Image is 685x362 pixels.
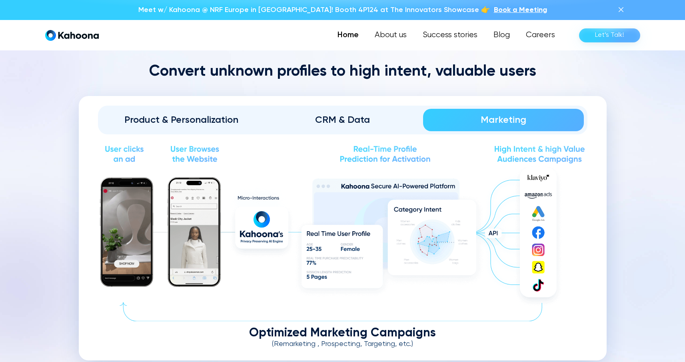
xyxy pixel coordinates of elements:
div: (Remarketing , Prospecting, Targeting, etc.) [98,340,587,349]
a: Blog [485,27,518,43]
div: CRM & Data [273,114,412,126]
a: About us [367,27,415,43]
a: Let’s Talk! [579,28,640,42]
div: Let’s Talk! [595,29,624,42]
span: Book a Meeting [494,6,547,14]
a: Home [330,27,367,43]
div: Marketing [434,114,573,126]
p: Meet w/ Kahoona @ NRF Europe in [GEOGRAPHIC_DATA]! Booth 4P124 at The Innovators Showcase 👉 [138,5,490,15]
div: Optimized Marketing Campaigns [98,327,587,340]
h2: Convert unknown profiles to high intent, valuable users [79,62,607,82]
a: home [45,30,99,41]
div: Product & Personalization [112,114,251,126]
a: Book a Meeting [494,5,547,15]
a: Careers [518,27,563,43]
a: Success stories [415,27,485,43]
